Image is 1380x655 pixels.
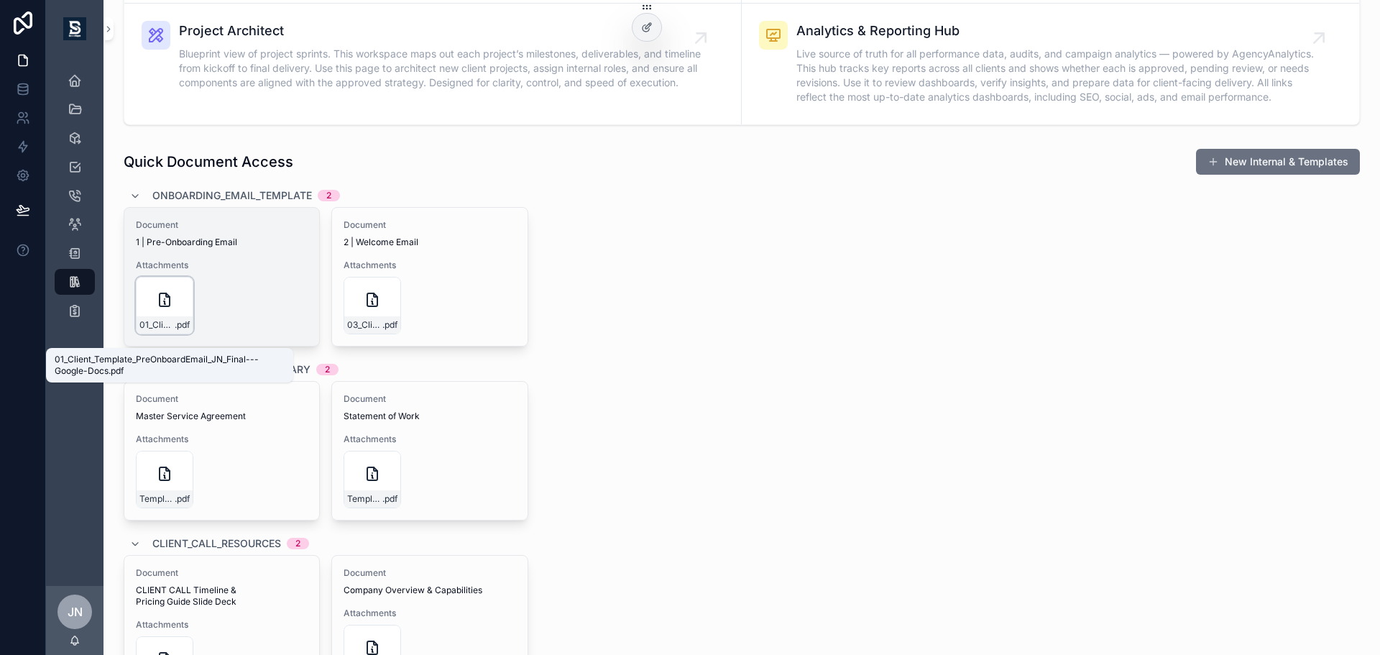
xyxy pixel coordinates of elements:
span: Attachments [136,619,308,631]
a: Project ArchitectBlueprint view of project sprints. This workspace maps out each project’s milest... [124,4,742,124]
span: Attachments [344,434,515,445]
a: Document1 | Pre-Onboarding EmailAttachments01_Client_Template_PreOnboardEmail_JN_Final---Google-D... [124,207,320,347]
span: Document [344,393,515,405]
div: scrollable content [46,58,103,342]
div: 2 [295,538,300,549]
button: New Internal & Templates [1196,149,1360,175]
span: Template_SOWContract_JN_Final.docx---Google-Docs [347,493,382,505]
span: Document [344,219,515,231]
span: Attachments [136,260,308,271]
div: 2 [325,364,330,375]
span: .pdf [175,493,190,505]
div: 01_Client_Template_PreOnboardEmail_JN_Final---Google-Docs.pdf [55,354,285,377]
span: Attachments [344,608,515,619]
a: DocumentMaster Service AgreementAttachmentsTemplate_MasterServiceAgreement_JN_Final.docx---Google... [124,381,320,521]
span: ONBOARDING_EMAIL_TEMPLATE [152,188,312,203]
span: Attachments [344,260,515,271]
span: .pdf [175,319,190,331]
span: Blueprint view of project sprints. This workspace maps out each project’s milestones, deliverable... [179,47,701,90]
span: Template_MasterServiceAgreement_JN_Final.docx---Google-Docs [139,493,175,505]
div: 2 [326,190,331,201]
span: Document [136,393,308,405]
span: Project Architect [179,21,701,41]
h1: Quick Document Access [124,152,293,172]
span: CLIENT CALL Timeline & Pricing Guide Slide Deck [136,585,308,608]
span: Company Overview & Capabilities [344,585,515,596]
span: Live source of truth for all performance data, audits, and campaign analytics — powered by Agency... [796,47,1319,104]
span: Document [344,567,515,579]
span: Document [136,219,308,231]
a: DocumentStatement of WorkAttachmentsTemplate_SOWContract_JN_Final.docx---Google-Docs.pdf [331,381,528,521]
a: Document2 | Welcome EmailAttachments03_Client_WelcomeEmail_JN_Final---Google-Docs.pdf [331,207,528,347]
span: 01_Client_Template_PreOnboardEmail_JN_Final---Google-Docs [139,319,175,331]
span: .pdf [382,319,397,331]
span: JN [68,603,83,620]
span: Attachments [136,434,308,445]
span: Analytics & Reporting Hub [796,21,1319,41]
span: Statement of Work [344,411,515,422]
span: 1 | Pre-Onboarding Email [136,237,308,248]
span: Document [136,567,308,579]
img: App logo [63,17,86,40]
span: 2 | Welcome Email [344,237,515,248]
span: Master Service Agreement [136,411,308,422]
span: .pdf [382,493,397,505]
a: Analytics & Reporting HubLive source of truth for all performance data, audits, and campaign anal... [742,4,1359,124]
span: CLIENT_CALL_RESOURCES [152,536,281,551]
span: 03_Client_WelcomeEmail_JN_Final---Google-Docs [347,319,382,331]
